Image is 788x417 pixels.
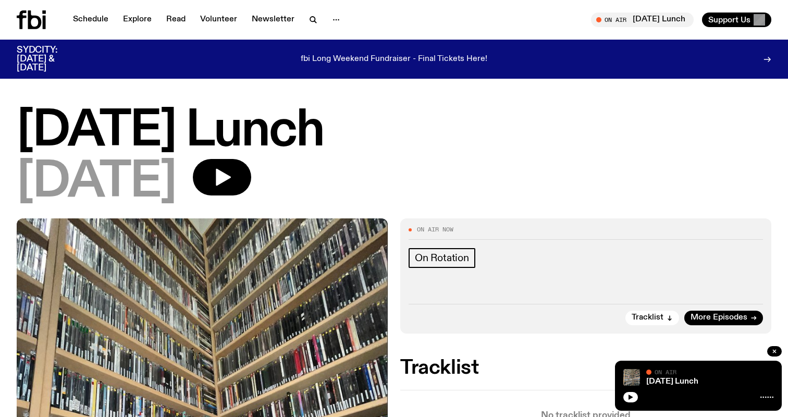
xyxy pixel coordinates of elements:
a: Read [160,13,192,27]
span: [DATE] [17,159,176,206]
h2: Tracklist [400,359,771,377]
span: Tracklist [632,314,663,322]
button: Support Us [702,13,771,27]
a: Volunteer [194,13,243,27]
span: On Air [655,369,676,375]
span: On Rotation [415,252,469,264]
h3: SYDCITY: [DATE] & [DATE] [17,46,83,72]
a: On Rotation [409,248,475,268]
img: A corner shot of the fbi music library [623,369,640,386]
a: [DATE] Lunch [646,377,698,386]
button: On Air[DATE] Lunch [591,13,694,27]
button: Tracklist [625,311,679,325]
a: More Episodes [684,311,763,325]
span: Support Us [708,15,750,24]
span: More Episodes [691,314,747,322]
a: Schedule [67,13,115,27]
h1: [DATE] Lunch [17,108,771,155]
a: Newsletter [245,13,301,27]
p: fbi Long Weekend Fundraiser - Final Tickets Here! [301,55,487,64]
a: Explore [117,13,158,27]
span: On Air Now [417,227,453,232]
